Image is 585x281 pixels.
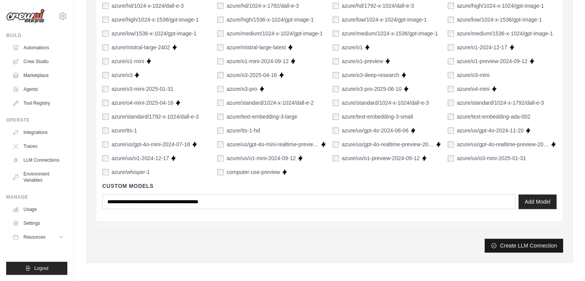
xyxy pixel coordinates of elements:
input: azure/high/1024-x-1536/gpt-image-1 [102,17,108,23]
label: azure/high/1536-x-1024/gpt-image-1 [227,16,313,23]
label: azure/low/1536-x-1024/gpt-image-1 [112,30,197,37]
input: azure/us/gpt-4o-mini-realtime-preview-2024-12-17 [217,141,223,147]
input: azure/o4-mini [448,86,454,92]
input: azure/hd/1024-x-1792/dall-e-3 [217,3,223,9]
label: azure/us/o3-mini-2025-01-31 [457,154,526,162]
a: Traces [9,140,67,152]
label: azure/high/1024-x-1024/gpt-image-1 [457,2,544,10]
label: azure/standard/1024-x-1024/dall-e-2 [227,99,313,107]
input: azure/us/o1-2024-12-17 [102,155,108,161]
label: azure/mistral-large-2402 [112,43,170,51]
div: Operate [6,117,67,123]
input: azure/o3 [102,72,108,78]
label: azure/o1-preview-2024-09-12 [457,57,528,65]
label: azure/o3-2025-04-16 [227,71,277,79]
input: azure/standard/1024-x-1792/dall-e-3 [448,100,454,106]
label: azure/medium/1024-x-1536/gpt-image-1 [342,30,438,37]
input: azure/us/o1-mini-2024-09-12 [217,155,223,161]
label: azure/us/o1-mini-2024-09-12 [227,154,296,162]
input: azure/tts-1 [102,127,108,134]
input: azure/medium/1024-x-1536/gpt-image-1 [333,30,339,37]
a: LLM Connections [9,154,67,166]
button: Add Model [518,194,557,209]
input: azure/standard/1024-x-1024/dall-e-3 [333,100,339,106]
h4: Custom Models [102,182,557,190]
input: azure/o1-preview [333,58,339,64]
a: Marketplace [9,69,67,82]
input: azure/mistral-large-2402 [102,44,108,50]
label: azure/low/1024-x-1536/gpt-image-1 [457,16,542,23]
label: azure/us/gpt-4o-2024-11-20 [457,127,524,134]
a: Crew Studio [9,55,67,68]
input: azure/o3-2025-04-16 [217,72,223,78]
label: azure/o3-deep-research [342,71,399,79]
label: azure/medium/1536-x-1024/gpt-image-1 [457,30,553,37]
input: azure/tts-1-hd [217,127,223,134]
label: azure/us/o1-preview-2024-09-12 [342,154,420,162]
input: azure/o1-2024-12-17 [448,44,454,50]
button: Resources [9,231,67,243]
label: azure/hd/1024-x-1792/dall-e-3 [227,2,299,10]
input: azure/o3-mini-2025-01-31 [102,86,108,92]
input: azure/o3-pro-2025-06-10 [333,86,339,92]
label: azure/o1-mini [112,57,144,65]
label: azure/tts-1-hd [227,127,260,134]
label: azure/us/gpt-4o-mini-2024-07-18 [112,140,190,148]
input: azure/us/gpt-4o-mini-2024-07-18 [102,141,108,147]
label: azure/o1-2024-12-17 [457,43,507,51]
label: azure/us/gpt-4o-realtime-preview-2024-10-01 [342,140,434,148]
input: azure/o1-mini-2024-09-12 [217,58,223,64]
div: Build [6,32,67,38]
input: azure/whisper-1 [102,169,108,175]
label: azure/standard/1024-x-1024/dall-e-3 [342,99,429,107]
label: azure/us/gpt-4o-mini-realtime-preview-2024-12-17 [227,140,318,148]
label: azure/o3-mini-2025-01-31 [112,85,173,93]
label: azure/text-embedding-3-small [342,113,413,120]
a: Usage [9,203,67,216]
label: azure/high/1024-x-1536/gpt-image-1 [112,16,198,23]
a: Automations [9,42,67,54]
label: azure/o4-mini-2025-04-16 [112,99,173,107]
input: azure/medium/1536-x-1024/gpt-image-1 [448,30,454,37]
label: azure/o3-mini [457,71,490,79]
label: computer-use-preview [227,168,280,176]
button: Logout [6,262,67,275]
label: azure/us/gpt-4o-realtime-preview-2024-12-17 [457,140,549,148]
label: azure/low/1024-x-1024/gpt-image-1 [342,16,427,23]
label: azure/whisper-1 [112,168,150,176]
input: azure/standard/1024-x-1024/dall-e-2 [217,100,223,106]
input: azure/o1-preview-2024-09-12 [448,58,454,64]
input: azure/medium/1024-x-1024/gpt-image-1 [217,30,223,37]
input: azure/o3-pro [217,86,223,92]
input: azure/o4-mini-2025-04-16 [102,100,108,106]
button: Create LLM Connection [485,239,563,253]
input: azure/us/gpt-4o-2024-11-20 [448,127,454,134]
label: azure/text-embedding-3-large [227,113,297,120]
input: azure/standard/1792-x-1024/dall-e-3 [102,114,108,120]
span: Logout [34,265,48,271]
div: Manage [6,194,67,200]
a: Integrations [9,126,67,139]
input: azure/o3-mini [448,72,454,78]
label: azure/hd/1792-x-1024/dall-e-3 [342,2,414,10]
input: azure/o1-mini [102,58,108,64]
input: azure/us/o3-mini-2025-01-31 [448,155,454,161]
label: azure/standard/1792-x-1024/dall-e-3 [112,113,198,120]
img: Logo [6,9,45,23]
label: azure/o4-mini [457,85,490,93]
input: azure/low/1024-x-1024/gpt-image-1 [333,17,339,23]
input: azure/text-embedding-3-small [333,114,339,120]
iframe: Chat Widget [547,244,585,281]
label: azure/o1 [342,43,363,51]
input: azure/text-embedding-3-large [217,114,223,120]
a: Environment Variables [9,168,67,186]
input: azure/mistral-large-latest [217,44,223,50]
input: azure/high/1024-x-1024/gpt-image-1 [448,3,454,9]
input: computer-use-preview [217,169,223,175]
label: azure/o1-preview [342,57,383,65]
label: azure/medium/1024-x-1024/gpt-image-1 [227,30,323,37]
label: azure/text-embedding-ada-002 [457,113,530,120]
input: azure/hd/1792-x-1024/dall-e-3 [333,3,339,9]
input: azure/text-embedding-ada-002 [448,114,454,120]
